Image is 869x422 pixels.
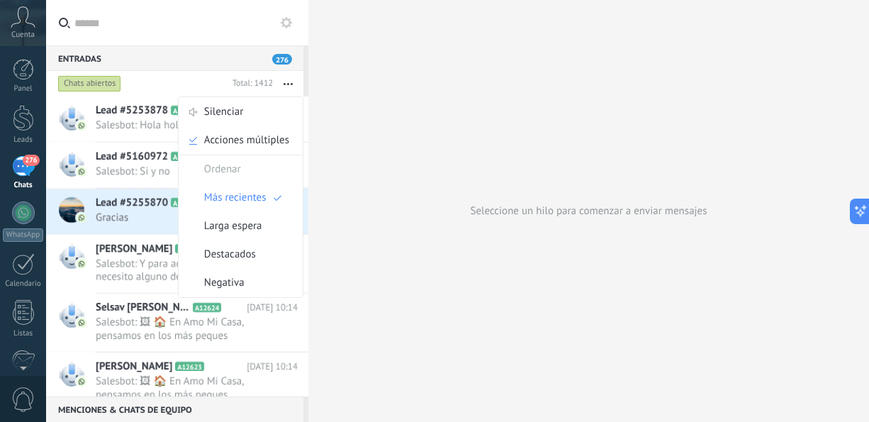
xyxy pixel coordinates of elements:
span: Lead #5253878 [96,104,168,118]
img: com.amocrm.amocrmwa.svg [77,259,86,269]
span: Gracias [96,211,271,224]
a: Lead #5253878 A12547 [DATE] 15:20 Salesbot: Hola hola ☺️ [46,96,308,142]
span: Salesbot: Y para acceder al crédito necesito alguno de esos documentos para demostrar tu ingresos [96,257,271,284]
span: Negativa [204,269,245,297]
span: [DATE] 10:14 [247,301,298,315]
div: Menciones & Chats de equipo [46,396,303,422]
span: A12547 [171,106,199,115]
a: [PERSON_NAME] A12623 [DATE] 10:14 Salesbot: 🖼 🏠 En Amo Mi Casa, pensamos en los más peques Armamo... [46,352,308,411]
img: com.amocrm.amocrmwa.svg [77,377,86,387]
span: Cuenta [11,30,35,40]
a: [PERSON_NAME] A12626 [DATE] 10:43 Salesbot: Y para acceder al crédito necesito alguno de esos doc... [46,235,308,293]
span: Salesbot: 🖼 🏠 En Amo Mi Casa, pensamos en los más peques Armamos el combo perfecto para su habita... [96,374,271,401]
img: com.amocrm.amocrmwa.svg [77,121,86,131]
div: Chats abiertos [58,75,121,92]
span: Salesbot: 🖼 🏠 En Amo Mi Casa, pensamos en los más peques Armamos el combo perfecto para su habita... [96,316,271,343]
span: A12624 [193,303,221,312]
span: Destacados [204,240,256,269]
span: Acciones múltiples [204,126,289,155]
a: Selsav [PERSON_NAME] Privado A12624 [DATE] 10:14 Salesbot: 🖼 🏠 En Amo Mi Casa, pensamos en los má... [46,294,308,352]
span: A12626 [175,244,203,253]
div: Total: 1412 [227,77,273,91]
span: Larga espera [204,212,262,240]
img: com.amocrm.amocrmwa.svg [77,213,86,223]
span: Lead #5160972 [96,150,168,164]
span: 276 [23,155,39,166]
span: Salesbot: Hola hola ☺️ [96,118,271,132]
span: Ordenar [204,155,241,184]
span: A12111 [171,152,199,161]
button: Más [273,71,303,96]
span: 276 [272,54,292,65]
span: [PERSON_NAME] [96,360,172,374]
div: Calendario [3,279,44,289]
span: Más recientes [204,184,267,212]
a: Lead #5160972 A12111 [DATE] 13:03 Salesbot: Si y no [46,143,308,188]
span: Selsav [PERSON_NAME] Privado [96,301,190,315]
span: Lead #5255870 [96,196,168,210]
img: com.amocrm.amocrmwa.svg [77,318,86,328]
a: Lead #5255870 A12625 [DATE] 10:43 Gracias [46,189,308,234]
span: A12623 [175,362,203,371]
span: [DATE] 10:14 [247,360,298,374]
span: Silenciar [204,98,244,126]
div: Listas [3,329,44,338]
div: WhatsApp [3,228,43,242]
img: com.amocrm.amocrmwa.svg [77,167,86,177]
div: Entradas [46,45,303,71]
div: Leads [3,135,44,145]
span: Salesbot: Si y no [96,165,271,178]
div: Chats [3,181,44,190]
div: Panel [3,84,44,94]
span: A12625 [171,198,199,207]
span: [PERSON_NAME] [96,242,172,256]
